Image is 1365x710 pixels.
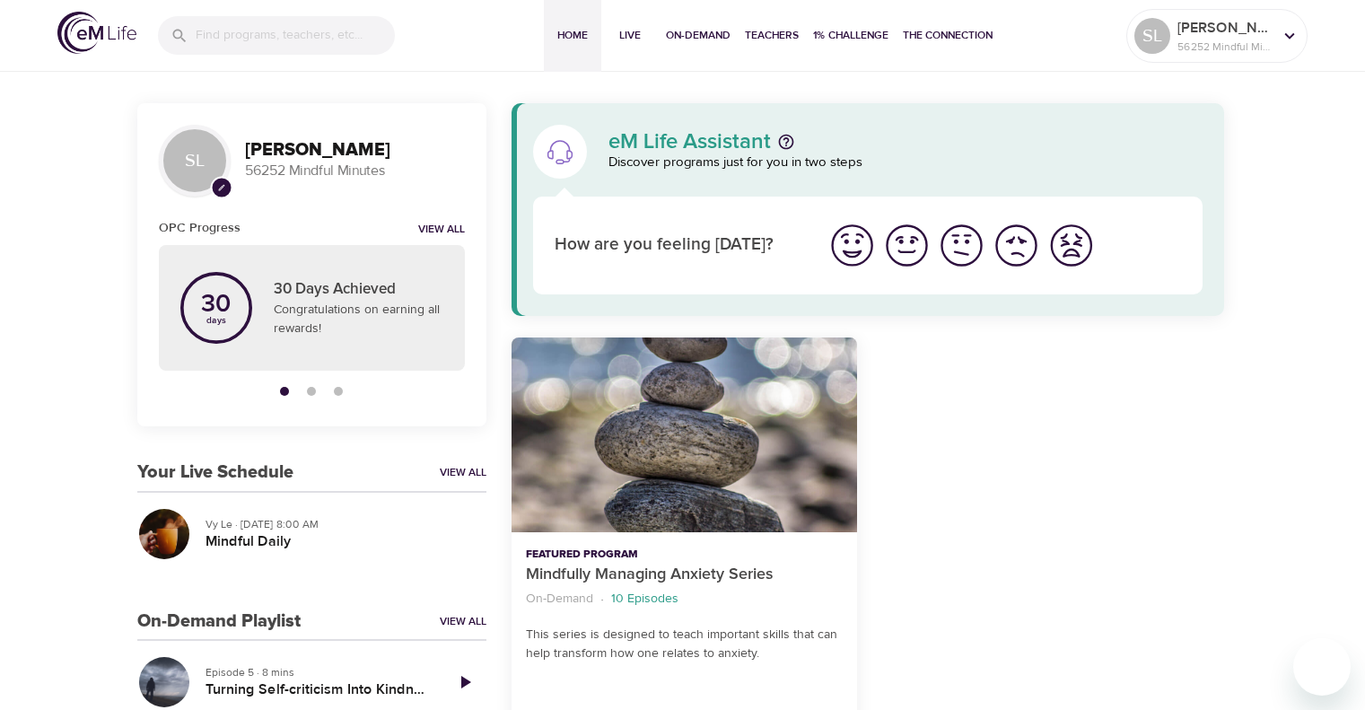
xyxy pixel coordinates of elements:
[159,218,241,238] h6: OPC Progress
[937,221,986,270] img: ok
[608,153,1203,173] p: Discover programs just for you in two steps
[600,587,604,611] li: ·
[611,590,678,609] p: 10 Episodes
[440,465,486,480] a: View All
[666,26,731,45] span: On-Demand
[418,223,465,238] a: View all notifications
[274,278,443,302] p: 30 Days Achieved
[137,611,301,632] h3: On-Demand Playlist
[159,125,231,197] div: SL
[546,137,574,166] img: eM Life Assistant
[813,26,888,45] span: 1% Challenge
[1177,17,1273,39] p: [PERSON_NAME]
[137,462,293,483] h3: Your Live Schedule
[1044,218,1098,273] button: I'm feeling worst
[206,532,472,551] h5: Mindful Daily
[201,317,231,324] p: days
[274,301,443,338] p: Congratulations on earning all rewards!
[992,221,1041,270] img: bad
[555,232,803,259] p: How are you feeling [DATE]?
[196,16,395,55] input: Find programs, teachers, etc...
[245,140,465,161] h3: [PERSON_NAME]
[201,292,231,317] p: 30
[989,218,1044,273] button: I'm feeling bad
[526,626,843,663] p: This series is designed to teach important skills that can help transform how one relates to anxi...
[903,26,993,45] span: The Connection
[1046,221,1096,270] img: worst
[206,516,472,532] p: Vy Le · [DATE] 8:00 AM
[512,337,857,532] button: Mindfully Managing Anxiety Series
[551,26,594,45] span: Home
[245,161,465,181] p: 56252 Mindful Minutes
[1177,39,1273,55] p: 56252 Mindful Minutes
[934,218,989,273] button: I'm feeling ok
[526,590,593,609] p: On-Demand
[827,221,877,270] img: great
[57,12,136,54] img: logo
[1293,638,1351,696] iframe: Button to launch messaging window
[137,655,191,709] button: Turning Self-criticism Into Kindness
[526,563,843,587] p: Mindfully Managing Anxiety Series
[882,221,932,270] img: good
[608,26,652,45] span: Live
[879,218,934,273] button: I'm feeling good
[745,26,799,45] span: Teachers
[440,614,486,629] a: View All
[526,547,843,563] p: Featured Program
[526,587,843,611] nav: breadcrumb
[206,664,429,680] p: Episode 5 · 8 mins
[825,218,879,273] button: I'm feeling great
[1134,18,1170,54] div: SL
[608,131,771,153] p: eM Life Assistant
[206,680,429,699] h5: Turning Self-criticism Into Kindness
[443,661,486,704] a: Play Episode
